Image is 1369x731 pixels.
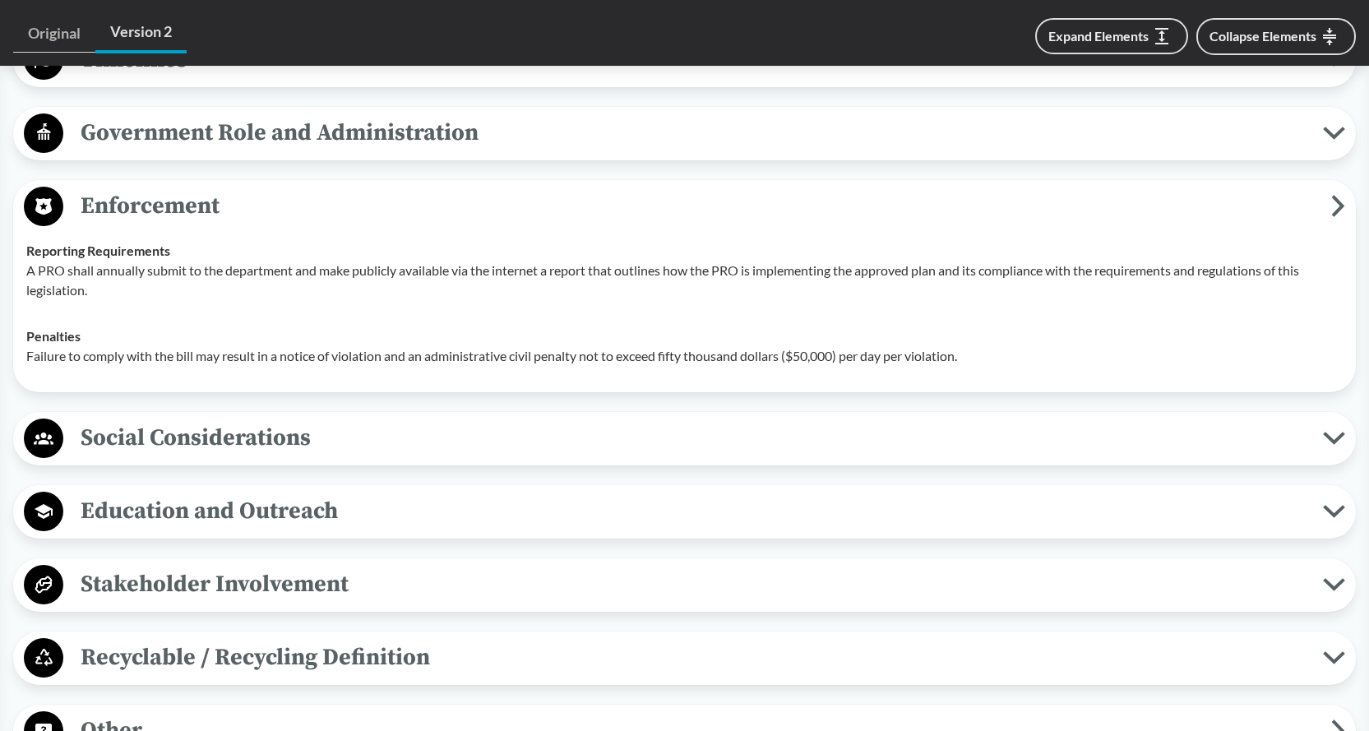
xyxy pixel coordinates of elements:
span: Stakeholder Involvement [63,566,1323,603]
button: Expand Elements [1035,18,1188,54]
button: Collapse Elements [1196,18,1356,55]
strong: Reporting Requirements [26,243,170,258]
a: Version 2 [95,13,187,53]
strong: Penalties [26,328,81,344]
a: Original [13,15,95,53]
button: Government Role and Administration [19,113,1350,155]
button: Education and Outreach [19,491,1350,533]
button: Social Considerations [19,418,1350,460]
button: Stakeholder Involvement [19,564,1350,606]
p: A PRO shall annually submit to the department and make publicly available via the internet a repo... [26,261,1343,300]
span: Enforcement [63,187,1331,224]
span: Social Considerations [63,419,1323,456]
button: Recyclable / Recycling Definition [19,637,1350,679]
span: Education and Outreach [63,493,1323,530]
button: Enforcement [19,186,1350,228]
span: Government Role and Administration [63,114,1323,151]
span: Recyclable / Recycling Definition [63,639,1323,676]
p: Failure to comply with the bill may result in a notice of violation and an administrative civil p... [26,346,1343,366]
